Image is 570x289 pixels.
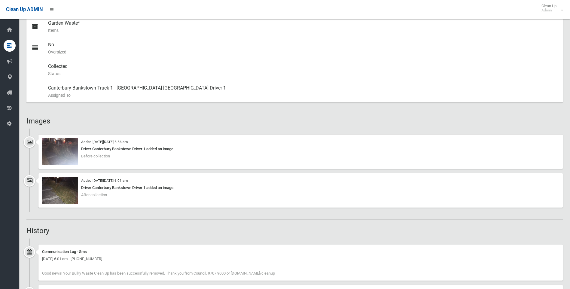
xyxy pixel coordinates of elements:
[48,92,558,99] small: Assigned To
[42,271,275,275] span: Good news! Your Bulky Waste Clean Up has been successfully removed. Thank you from Council. 9707 ...
[42,138,78,165] img: 2025-10-0905.56.281874573979100881322.jpg
[48,27,558,34] small: Items
[81,178,128,183] small: Added [DATE][DATE] 6:01 am
[42,255,559,263] div: [DATE] 6:01 am - [PHONE_NUMBER]
[48,48,558,56] small: Oversized
[42,184,559,191] div: Driver Canterbury Bankstown Driver 1 added an image.
[81,193,107,197] span: After collection
[48,81,558,102] div: Canterbury Bankstown Truck 1 - [GEOGRAPHIC_DATA] [GEOGRAPHIC_DATA] Driver 1
[48,38,558,59] div: No
[538,4,562,13] span: Clean Up
[42,145,559,153] div: Driver Canterbury Bankstown Driver 1 added an image.
[48,70,558,77] small: Status
[6,7,43,12] span: Clean Up ADMIN
[81,154,110,158] span: Before collection
[48,16,558,38] div: Garden Waste*
[42,248,559,255] div: Communication Log - Sms
[541,8,556,13] small: Admin
[48,59,558,81] div: Collected
[26,117,563,125] h2: Images
[26,227,563,235] h2: History
[81,140,128,144] small: Added [DATE][DATE] 5:56 am
[42,177,78,204] img: 2025-10-0906.00.405137274612325387343.jpg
